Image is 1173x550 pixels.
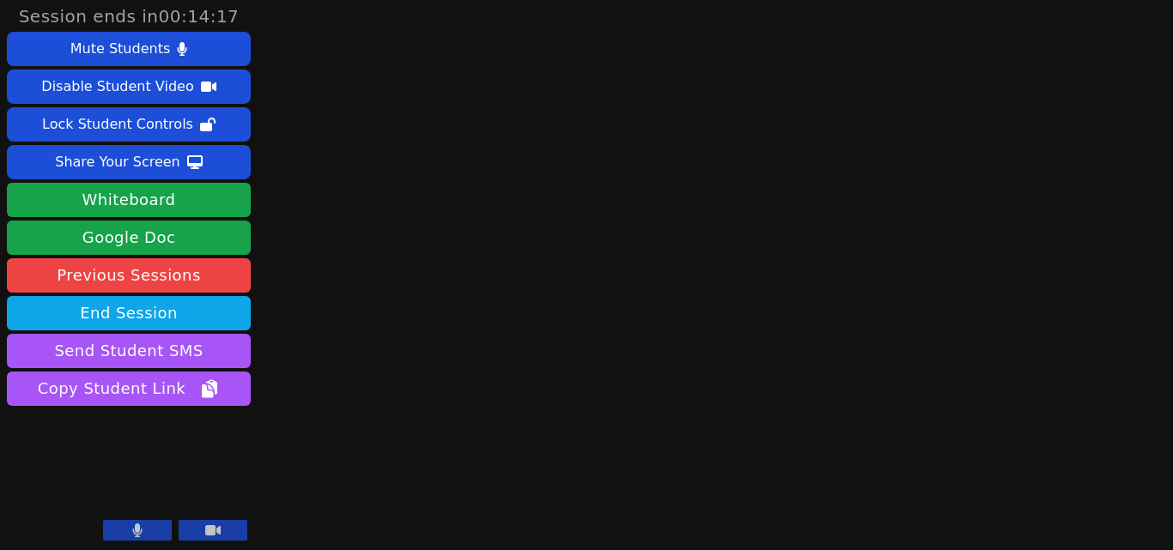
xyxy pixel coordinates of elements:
span: Copy Student Link [38,377,220,401]
button: Whiteboard [7,183,251,217]
div: Share Your Screen [55,148,180,176]
button: Send Student SMS [7,334,251,368]
time: 00:14:17 [159,6,240,27]
div: Lock Student Controls [42,111,193,138]
button: Lock Student Controls [7,107,251,142]
div: Mute Students [70,35,170,63]
a: Google Doc [7,221,251,255]
a: Previous Sessions [7,258,251,293]
button: Copy Student Link [7,372,251,406]
button: Share Your Screen [7,145,251,179]
button: End Session [7,296,251,330]
div: Disable Student Video [41,73,193,100]
button: Mute Students [7,32,251,66]
span: Session ends in [19,4,240,28]
button: Disable Student Video [7,70,251,104]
